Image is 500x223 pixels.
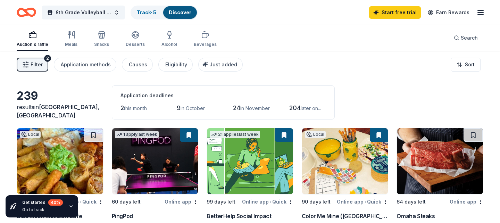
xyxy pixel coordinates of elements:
div: Online app Quick [242,197,293,206]
div: results [17,103,103,119]
button: Auction & raffle [17,28,48,51]
span: [GEOGRAPHIC_DATA], [GEOGRAPHIC_DATA] [17,104,100,119]
button: Snacks [94,28,109,51]
div: 2 [44,55,51,62]
div: Desserts [126,42,145,47]
span: this month [124,105,147,111]
div: Go to track [22,207,63,213]
span: 204 [289,104,301,111]
button: Just added [198,58,243,72]
button: Track· 5Discover [131,6,198,19]
button: Sort [451,58,481,72]
div: Meals [65,42,77,47]
img: Image for Color Me Mine (Ridgewood) [302,128,388,194]
img: Image for Omaha Steaks [397,128,483,194]
button: Filter2 [17,58,48,72]
img: Image for BetterHelp Social Impact [207,128,293,194]
div: 21 applies last week [210,131,260,138]
div: Color Me Mine ([GEOGRAPHIC_DATA]) [302,212,389,220]
button: Search [448,31,483,45]
span: 2 [120,104,124,111]
span: Filter [31,60,43,69]
div: 40 % [48,199,63,206]
div: BetterHelp Social Impact [207,212,271,220]
span: in October [181,105,205,111]
img: Image for Blue Moon Mexican Cafe [17,128,103,194]
div: Online app Quick [337,197,388,206]
span: Sort [465,60,475,69]
button: Causes [122,58,153,72]
a: Start free trial [369,6,421,19]
span: Search [461,34,478,42]
div: Local [20,131,41,138]
button: Eligibility [158,58,193,72]
img: Image for PingPod [112,128,198,194]
button: Meals [65,28,77,51]
button: 8th Grade Volleyball Game and Tricky Tray [42,6,125,19]
span: • [270,199,271,205]
div: PingPod [112,212,133,220]
div: Online app [165,197,198,206]
span: 24 [233,104,240,111]
span: later on... [301,105,321,111]
div: Application deadlines [120,91,326,100]
button: Application methods [54,58,116,72]
div: Causes [129,60,147,69]
div: 60 days left [112,198,141,206]
a: Discover [169,9,191,15]
div: Local [305,131,326,138]
div: 1 apply last week [115,131,159,138]
div: 90 days left [302,198,331,206]
a: Home [17,4,36,20]
div: 99 days left [207,198,235,206]
span: in [17,104,100,119]
div: Omaha Steaks [397,212,435,220]
span: 9 [177,104,181,111]
div: Auction & raffle [17,42,48,47]
div: Eligibility [165,60,187,69]
div: 64 days left [397,198,426,206]
button: Alcohol [161,28,177,51]
div: Alcohol [161,42,177,47]
div: Snacks [94,42,109,47]
span: Just added [209,61,237,67]
div: Get started [22,199,63,206]
button: Desserts [126,28,145,51]
div: Application methods [61,60,111,69]
a: Earn Rewards [424,6,474,19]
div: Online app [450,197,483,206]
span: in November [240,105,270,111]
div: 239 [17,89,103,103]
span: 8th Grade Volleyball Game and Tricky Tray [56,8,111,17]
button: Beverages [194,28,217,51]
span: • [365,199,366,205]
div: Beverages [194,42,217,47]
a: Track· 5 [137,9,156,15]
